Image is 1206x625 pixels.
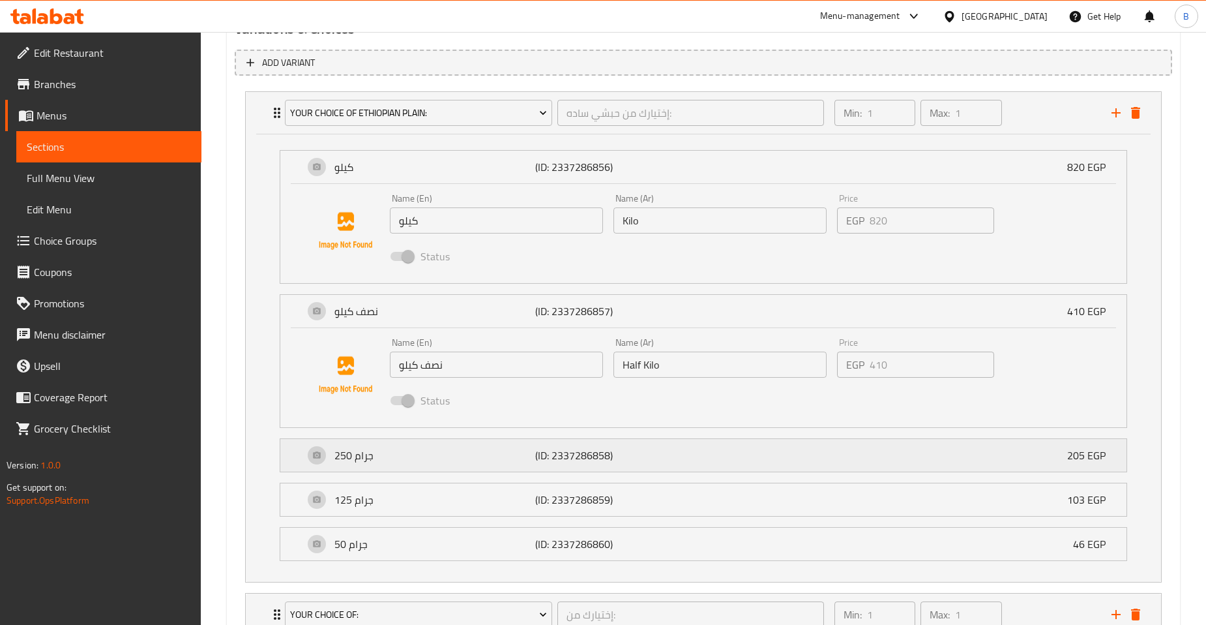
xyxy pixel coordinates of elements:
[390,207,603,234] input: Enter name En
[420,393,450,408] span: Status
[334,303,535,319] p: نصف كيلو
[16,162,201,194] a: Full Menu View
[846,213,864,228] p: EGP
[16,194,201,225] a: Edit Menu
[1126,103,1145,123] button: delete
[16,131,201,162] a: Sections
[37,108,191,123] span: Menus
[34,421,191,436] span: Grocery Checklist
[7,492,89,509] a: Support.OpsPlatform
[280,295,1126,328] div: Expand
[235,86,1172,588] li: ExpandExpandكيلوName (En)Name (Ar)PriceEGPStatusExpandنصف كيلوName (En)Name (Ar)PriceEGPStatusExp...
[844,607,862,622] p: Min:
[34,327,191,343] span: Menu disclaimer
[844,105,862,121] p: Min:
[40,457,61,474] span: 1.0.0
[304,333,387,417] img: نصف كيلو
[820,8,900,24] div: Menu-management
[1067,303,1116,319] p: 410 EGP
[27,202,191,217] span: Edit Menu
[535,303,669,319] p: (ID: 2337286857)
[7,457,38,474] span: Version:
[5,382,201,413] a: Coverage Report
[5,37,201,69] a: Edit Restaurant
[5,288,201,319] a: Promotions
[285,100,552,126] button: Your Choice Of Ethiopian Plain:
[34,389,191,405] span: Coverage Report
[235,19,1172,38] h2: Variations & Choices
[280,483,1126,516] div: Expand
[930,607,950,622] p: Max:
[5,413,201,444] a: Grocery Checklist
[5,319,201,350] a: Menu disclaimer
[34,45,191,61] span: Edit Restaurant
[27,139,191,155] span: Sections
[5,100,201,131] a: Menus
[1126,605,1145,624] button: delete
[870,207,994,234] input: Please enter price
[34,76,191,92] span: Branches
[34,233,191,249] span: Choice Groups
[535,492,669,508] p: (ID: 2337286859)
[390,352,603,378] input: Enter name En
[420,249,450,264] span: Status
[613,352,827,378] input: Enter name Ar
[27,170,191,186] span: Full Menu View
[34,264,191,280] span: Coupons
[334,448,535,463] p: 250 جرام
[535,536,669,552] p: (ID: 2337286860)
[535,159,669,175] p: (ID: 2337286856)
[846,357,864,373] p: EGP
[334,536,535,552] p: 50 جرام
[5,256,201,288] a: Coupons
[304,189,387,273] img: كيلو
[262,55,315,71] span: Add variant
[235,50,1172,76] button: Add variant
[930,105,950,121] p: Max:
[535,448,669,463] p: (ID: 2337286858)
[1106,103,1126,123] button: add
[5,69,201,100] a: Branches
[290,607,547,623] span: Your Choice Of:
[280,151,1126,183] div: Expand
[962,9,1048,23] div: [GEOGRAPHIC_DATA]
[1106,605,1126,624] button: add
[1067,159,1116,175] p: 820 EGP
[7,479,66,496] span: Get support on:
[1073,536,1116,552] p: 46 EGP
[1183,9,1189,23] span: B
[34,296,191,311] span: Promotions
[290,105,547,121] span: Your Choice Of Ethiopian Plain:
[5,350,201,382] a: Upsell
[870,352,994,378] input: Please enter price
[1067,448,1116,463] p: 205 EGP
[334,492,535,508] p: 125 جرام
[246,92,1161,134] div: Expand
[280,439,1126,472] div: Expand
[280,528,1126,560] div: Expand
[613,207,827,234] input: Enter name Ar
[1067,492,1116,508] p: 103 EGP
[34,358,191,374] span: Upsell
[5,225,201,256] a: Choice Groups
[334,159,535,175] p: كيلو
